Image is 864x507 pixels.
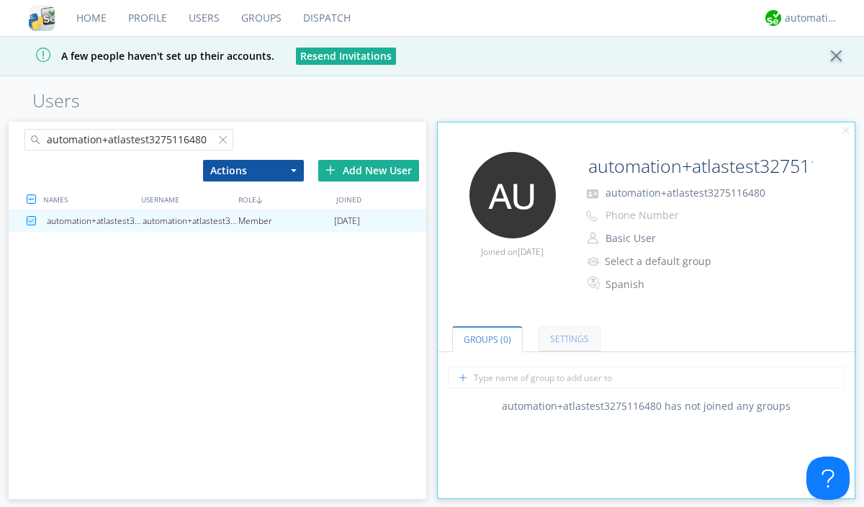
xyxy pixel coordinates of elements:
img: cancel.svg [841,126,851,136]
a: automation+atlastest3275116480automation+atlastest3275116480Member[DATE] [9,210,426,232]
div: Spanish [606,277,726,292]
div: NAMES [40,189,137,210]
div: automation+atlastest3275116480 has not joined any groups [438,399,855,413]
button: Resend Invitations [296,48,396,65]
button: Basic User [600,228,744,248]
span: [DATE] [334,210,360,232]
button: Actions [203,160,304,181]
img: d2d01cd9b4174d08988066c6d424eccd [765,10,781,26]
img: In groups with Translation enabled, this user's messages will be automatically translated to and ... [588,274,602,292]
img: 373638.png [469,152,556,238]
div: Member [238,210,334,232]
a: Settings [539,326,600,351]
input: Name [582,152,815,181]
div: automation+atlastest3275116480 [143,210,238,232]
img: icon-alert-users-thin-outline.svg [588,251,601,271]
span: [DATE] [518,246,544,258]
span: Joined on [481,246,544,258]
img: phone-outline.svg [586,210,598,222]
div: USERNAME [138,189,235,210]
div: JOINED [333,189,430,210]
div: automation+atlas [785,11,839,25]
div: automation+atlastest3275116480 [47,210,143,232]
img: person-outline.svg [588,233,598,244]
img: plus.svg [325,165,336,175]
a: Groups (0) [452,326,523,352]
span: A few people haven't set up their accounts. [11,49,274,63]
input: Type name of group to add user to [448,367,845,388]
input: Search users [24,129,233,151]
div: ROLE [235,189,332,210]
div: Select a default group [605,254,725,269]
iframe: Toggle Customer Support [806,457,850,500]
img: cddb5a64eb264b2086981ab96f4c1ba7 [29,5,55,31]
div: Add New User [318,160,419,181]
span: automation+atlastest3275116480 [606,186,765,199]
